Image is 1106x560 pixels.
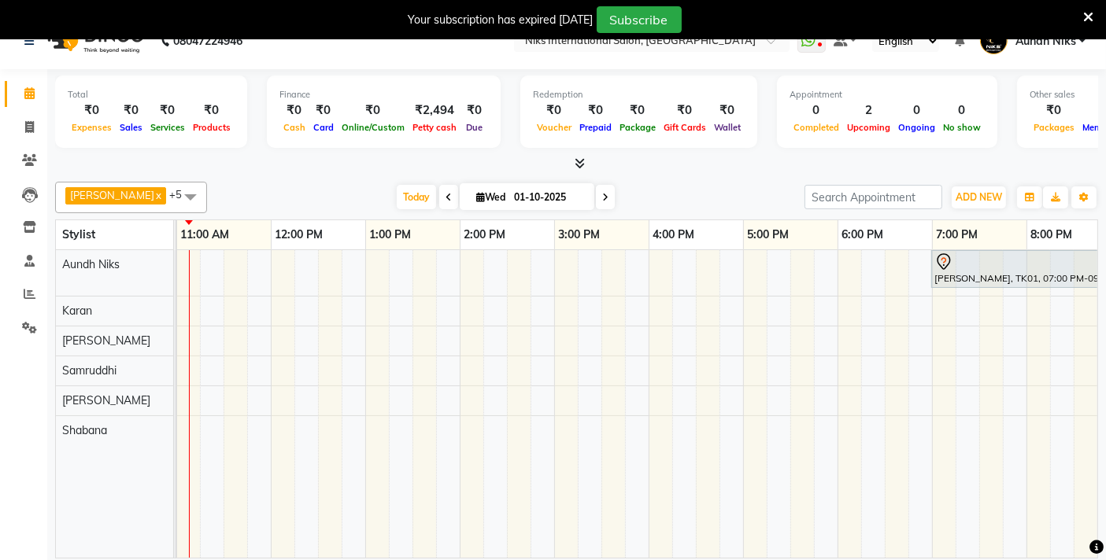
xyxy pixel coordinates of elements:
[1030,122,1078,133] span: Packages
[744,223,793,246] a: 5:00 PM
[116,101,146,120] div: ₹0
[710,101,745,120] div: ₹0
[62,333,150,348] span: [PERSON_NAME]
[790,122,843,133] span: Completed
[805,185,942,209] input: Search Appointment
[116,122,146,133] span: Sales
[146,101,189,120] div: ₹0
[189,122,235,133] span: Products
[939,101,985,120] div: 0
[509,186,588,209] input: 2025-10-01
[956,191,1002,203] span: ADD NEW
[169,188,194,201] span: +5
[939,122,985,133] span: No show
[154,189,161,201] a: x
[597,6,682,33] button: Subscribe
[575,122,616,133] span: Prepaid
[1015,33,1076,50] span: Aundh Niks
[397,185,436,209] span: Today
[838,223,888,246] a: 6:00 PM
[533,88,745,101] div: Redemption
[70,189,154,201] span: [PERSON_NAME]
[68,122,116,133] span: Expenses
[894,101,939,120] div: 0
[461,223,510,246] a: 2:00 PM
[952,186,1006,208] button: ADD NEW
[366,223,416,246] a: 1:00 PM
[40,19,148,63] img: logo
[616,101,660,120] div: ₹0
[62,304,92,318] span: Karan
[272,223,327,246] a: 12:00 PM
[279,101,309,120] div: ₹0
[575,101,616,120] div: ₹0
[472,191,509,203] span: Wed
[62,423,107,437] span: Shabana
[555,223,605,246] a: 3:00 PM
[309,122,338,133] span: Card
[338,122,409,133] span: Online/Custom
[461,101,488,120] div: ₹0
[790,88,985,101] div: Appointment
[173,19,242,63] b: 08047224946
[309,101,338,120] div: ₹0
[1030,101,1078,120] div: ₹0
[616,122,660,133] span: Package
[338,101,409,120] div: ₹0
[660,101,710,120] div: ₹0
[62,257,120,271] span: Aundh Niks
[790,101,843,120] div: 0
[933,223,982,246] a: 7:00 PM
[533,101,575,120] div: ₹0
[146,122,189,133] span: Services
[279,88,488,101] div: Finance
[189,101,235,120] div: ₹0
[533,122,575,133] span: Voucher
[894,122,939,133] span: Ongoing
[177,223,234,246] a: 11:00 AM
[660,122,710,133] span: Gift Cards
[409,12,594,28] div: Your subscription has expired [DATE]
[649,223,699,246] a: 4:00 PM
[62,363,117,378] span: Samruddhi
[710,122,745,133] span: Wallet
[409,122,461,133] span: Petty cash
[68,88,235,101] div: Total
[409,101,461,120] div: ₹2,494
[68,101,116,120] div: ₹0
[843,122,894,133] span: Upcoming
[279,122,309,133] span: Cash
[980,27,1008,54] img: Aundh Niks
[62,227,95,241] span: Stylist
[1027,223,1077,246] a: 8:00 PM
[843,101,894,120] div: 2
[62,393,150,407] span: [PERSON_NAME]
[462,122,486,133] span: Due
